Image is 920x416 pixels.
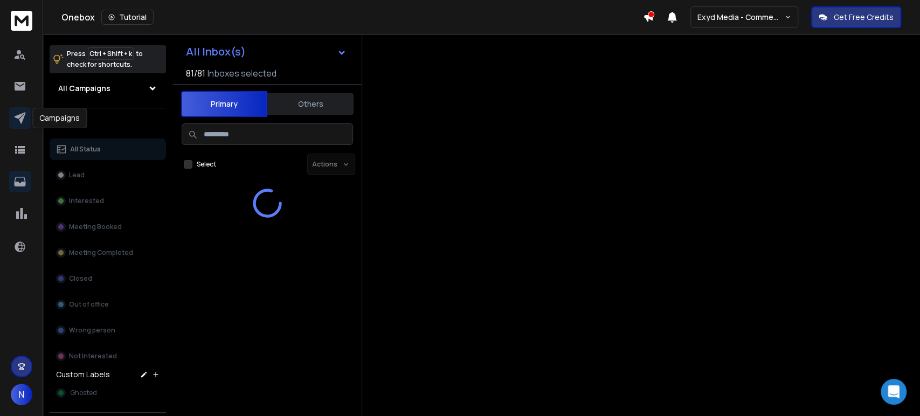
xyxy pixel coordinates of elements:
label: Select [197,160,216,169]
h3: Custom Labels [56,369,110,380]
h1: All Campaigns [58,83,110,94]
p: Get Free Credits [834,12,894,23]
div: Open Intercom Messenger [881,379,907,405]
button: All Campaigns [50,78,166,99]
span: Ctrl + Shift + k [88,47,134,60]
div: Campaigns [32,108,87,128]
p: Exyd Media - Commercial Cleaning [697,12,784,23]
button: N [11,384,32,405]
p: Press to check for shortcuts. [67,48,143,70]
span: 81 / 81 [186,67,205,80]
button: All Inbox(s) [177,41,355,63]
button: Others [267,92,354,116]
button: Get Free Credits [811,6,901,28]
h3: Inboxes selected [207,67,276,80]
button: Primary [181,91,267,117]
h1: All Inbox(s) [186,46,246,57]
h3: Filters [50,117,166,132]
button: Tutorial [101,10,154,25]
div: Onebox [61,10,643,25]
